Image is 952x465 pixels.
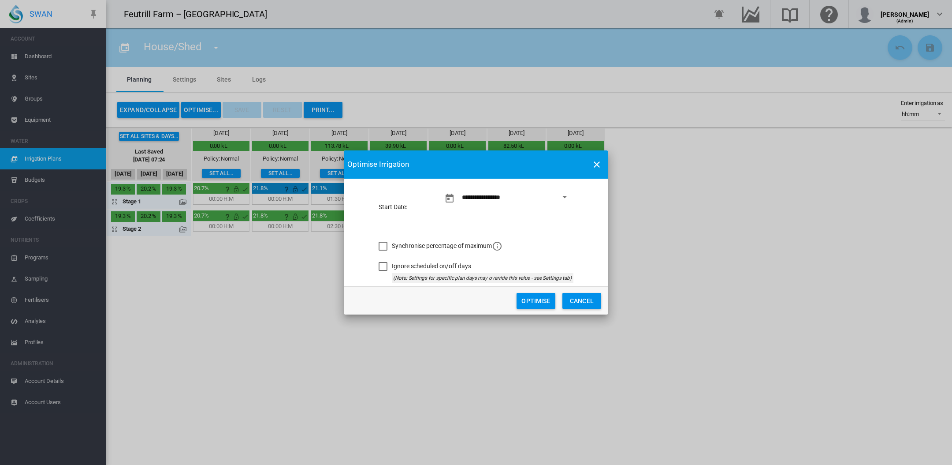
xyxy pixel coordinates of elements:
[379,203,437,212] label: Start Date:
[392,273,573,283] div: (Note: Settings for specific plan days may override this value - see Settings tab)
[379,262,471,271] md-checkbox: Ignore scheduled on/off days
[588,156,606,173] button: icon-close
[492,241,502,251] md-icon: icon-information-outline
[344,150,608,315] md-dialog: Start Date: ...
[392,262,471,271] div: Ignore scheduled on/off days
[557,189,573,205] button: Open calendar
[562,293,601,309] button: Cancel
[591,159,602,170] md-icon: icon-close
[392,242,502,249] span: Synchronise percentage of maximum
[347,159,409,170] span: Optimise Irrigation
[379,241,502,251] md-checkbox: Synchronise percentage of maximum
[441,190,458,207] button: md-calendar
[517,293,555,309] button: Optimise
